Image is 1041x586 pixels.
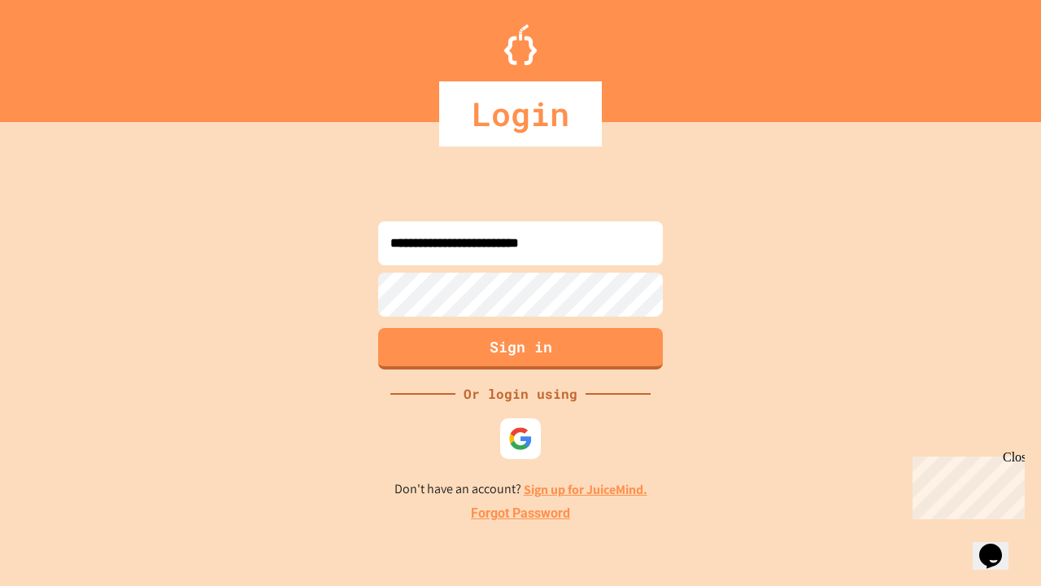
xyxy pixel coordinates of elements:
div: Or login using [455,384,586,404]
p: Don't have an account? [394,479,647,500]
img: google-icon.svg [508,426,533,451]
div: Login [439,81,602,146]
iframe: chat widget [973,521,1025,570]
iframe: chat widget [906,450,1025,519]
a: Forgot Password [471,504,570,523]
a: Sign up for JuiceMind. [524,481,647,498]
img: Logo.svg [504,24,537,65]
button: Sign in [378,328,663,370]
div: Chat with us now!Close [7,7,112,103]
